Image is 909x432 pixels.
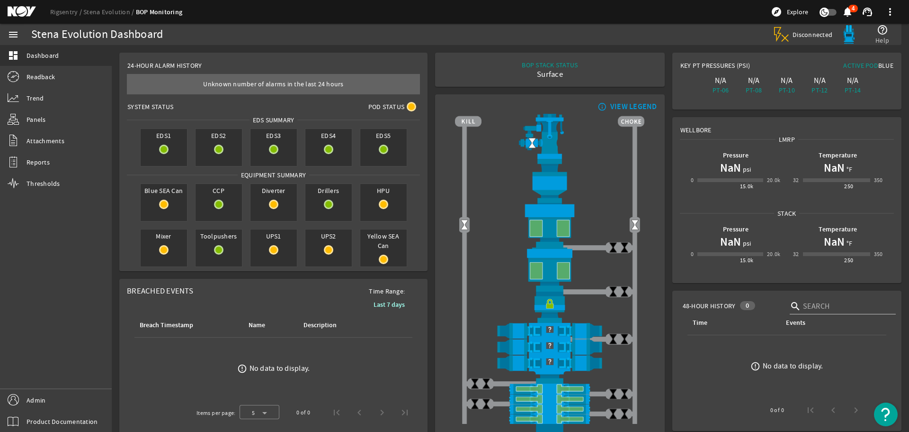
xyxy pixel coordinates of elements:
[250,115,298,125] span: EDS SUMMARY
[305,184,352,197] span: Drillers
[459,220,470,231] img: Valve2Open.png
[683,301,736,311] span: 48-Hour History
[27,395,45,405] span: Admin
[127,61,202,70] span: 24-Hour Alarm History
[706,85,735,95] div: PT-06
[803,301,888,312] input: Search
[619,286,630,297] img: ValveClose.png
[793,249,799,259] div: 32
[526,138,538,149] img: Valve2Open.png
[739,76,768,85] div: N/A
[305,129,352,142] span: EDS4
[774,209,799,218] span: Stack
[136,8,183,17] a: BOP Monitoring
[845,239,853,248] span: °F
[824,160,845,175] h1: NaN
[629,220,641,231] img: Valve2Open.png
[819,151,857,160] b: Temperature
[455,292,644,323] img: RiserConnectorLock.png
[610,102,657,111] div: VIEW LEGEND
[607,388,619,400] img: ValveClose.png
[741,165,751,174] span: psi
[250,364,310,373] div: No data to display.
[767,175,781,185] div: 20.0k
[619,408,630,420] img: ValveClose.png
[196,408,236,418] div: Items per page:
[772,85,802,95] div: PT-10
[784,318,879,328] div: Events
[842,6,853,18] mat-icon: notifications
[27,157,50,167] span: Reports
[455,404,644,414] img: PipeRamOpen.png
[771,6,782,18] mat-icon: explore
[455,339,644,351] img: Unknown.png
[31,30,163,39] div: Stena Evolution Dashboard
[691,175,694,185] div: 0
[127,286,193,296] span: Breached Events
[775,135,798,144] span: LMRP
[824,234,845,249] h1: NaN
[249,320,265,331] div: Name
[374,300,405,309] b: Last 7 days
[360,184,407,197] span: HPU
[27,417,98,426] span: Product Documentation
[305,230,352,243] span: UPS2
[844,256,853,265] div: 250
[141,129,187,142] span: EDS1
[838,76,867,85] div: N/A
[481,378,492,389] img: ValveClose.png
[455,371,644,384] img: BopBodyShearBottom.png
[360,230,407,252] span: Yellow SEA Can
[805,85,835,95] div: PT-12
[793,175,799,185] div: 32
[455,394,644,404] img: PipeRamOpen.png
[247,320,291,331] div: Name
[786,318,805,328] div: Events
[874,175,883,185] div: 350
[368,102,405,111] span: Pod Status
[772,76,802,85] div: N/A
[455,203,644,248] img: UpperAnnularOpen.png
[843,61,878,70] span: Active Pod
[522,60,578,70] div: BOP STACK STATUS
[739,85,768,95] div: PT-08
[469,398,481,410] img: ValveClose.png
[455,323,644,335] img: Unknown.png
[839,25,858,44] img: Bluepod.svg
[787,7,808,17] span: Explore
[607,333,619,345] img: ValveClose.png
[27,179,60,188] span: Thresholds
[296,408,310,417] div: 0 of 0
[878,61,893,70] span: Blue
[619,242,630,253] img: ValveClose.png
[673,118,901,135] div: Wellbore
[366,296,412,313] button: Last 7 days
[250,184,297,197] span: Diverter
[741,239,751,248] span: psi
[203,80,343,88] span: Unknown number of alarms in the last 24 hours
[455,114,644,159] img: RiserAdapter.png
[763,361,823,371] div: No data to display.
[767,4,812,19] button: Explore
[138,320,236,331] div: Breach Timestamp
[522,70,578,79] div: Surface
[361,286,412,296] span: Time Range:
[607,408,619,420] img: ValveClose.png
[874,249,883,259] div: 350
[619,333,630,345] img: ValveClose.png
[27,93,44,103] span: Trend
[27,72,55,82] span: Readback
[862,6,873,18] mat-icon: support_agent
[740,301,755,310] div: 0
[455,248,644,291] img: LowerAnnularOpen.png
[879,0,901,23] button: more_vert
[455,384,644,394] img: PipeRamOpen.png
[360,129,407,142] span: EDS5
[140,320,193,331] div: Breach Timestamp
[819,225,857,234] b: Temperature
[706,76,735,85] div: N/A
[720,234,741,249] h1: NaN
[196,230,242,243] span: Toolpushers
[842,7,852,17] button: 4
[805,76,835,85] div: N/A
